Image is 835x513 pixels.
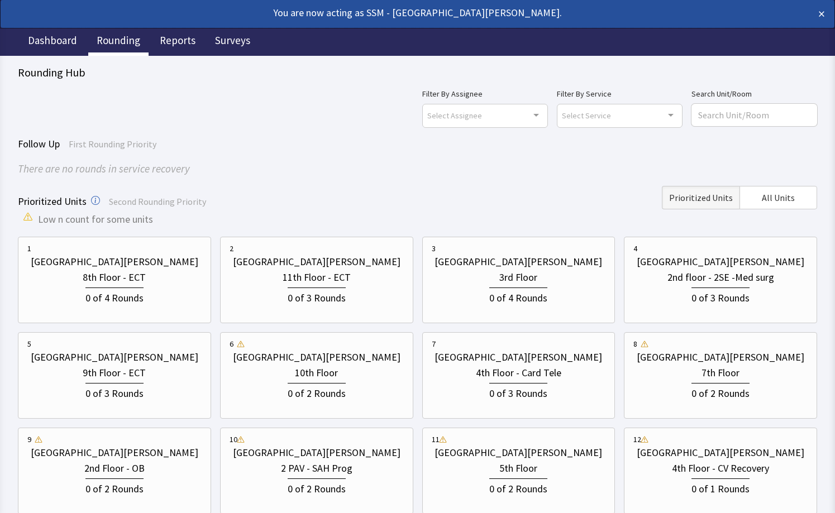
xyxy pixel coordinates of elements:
[435,445,602,461] div: [GEOGRAPHIC_DATA][PERSON_NAME]
[691,87,817,100] label: Search Unit/Room
[288,287,346,306] div: 0 of 3 Rounds
[83,270,146,285] div: 8th Floor - ECT
[295,365,338,381] div: 10th Floor
[207,28,259,56] a: Surveys
[233,445,400,461] div: [GEOGRAPHIC_DATA][PERSON_NAME]
[691,478,750,497] div: 0 of 1 Rounds
[691,383,750,401] div: 0 of 2 Rounds
[432,243,436,254] div: 3
[85,287,144,306] div: 0 of 4 Rounds
[10,5,743,21] div: You are now acting as SSM - [GEOGRAPHIC_DATA][PERSON_NAME].
[427,109,482,122] span: Select Assignee
[476,365,561,381] div: 4th Floor - Card Tele
[88,28,149,56] a: Rounding
[422,87,548,100] label: Filter By Assignee
[691,287,750,306] div: 0 of 3 Rounds
[288,383,346,401] div: 0 of 2 Rounds
[233,349,400,365] div: [GEOGRAPHIC_DATA][PERSON_NAME]
[230,243,233,254] div: 2
[20,28,85,56] a: Dashboard
[151,28,204,56] a: Reports
[230,434,237,445] div: 10
[288,478,346,497] div: 0 of 2 Rounds
[85,383,144,401] div: 0 of 3 Rounds
[489,287,547,306] div: 0 of 4 Rounds
[489,383,547,401] div: 0 of 3 Rounds
[69,138,156,150] span: First Rounding Priority
[432,338,436,349] div: 7
[562,109,611,122] span: Select Service
[637,254,804,270] div: [GEOGRAPHIC_DATA][PERSON_NAME]
[435,254,602,270] div: [GEOGRAPHIC_DATA][PERSON_NAME]
[499,461,537,476] div: 5th Floor
[18,161,817,177] div: There are no rounds in service recovery
[739,186,817,209] button: All Units
[109,196,206,207] span: Second Rounding Priority
[633,434,641,445] div: 12
[27,434,31,445] div: 9
[435,349,602,365] div: [GEOGRAPHIC_DATA][PERSON_NAME]
[83,365,146,381] div: 9th Floor - ECT
[31,254,198,270] div: [GEOGRAPHIC_DATA][PERSON_NAME]
[31,445,198,461] div: [GEOGRAPHIC_DATA][PERSON_NAME]
[818,5,825,23] button: ×
[432,434,440,445] div: 11
[18,136,817,152] div: Follow Up
[762,191,795,204] span: All Units
[633,243,637,254] div: 4
[633,338,637,349] div: 8
[557,87,683,100] label: Filter By Service
[27,243,31,254] div: 1
[31,349,198,365] div: [GEOGRAPHIC_DATA][PERSON_NAME]
[637,445,804,461] div: [GEOGRAPHIC_DATA][PERSON_NAME]
[38,212,153,227] span: Low n count for some units
[283,270,351,285] div: 11th Floor - ECT
[85,478,144,497] div: 0 of 2 Rounds
[667,270,774,285] div: 2nd floor - 2SE -Med surg
[18,195,87,208] span: Prioritized Units
[637,349,804,365] div: [GEOGRAPHIC_DATA][PERSON_NAME]
[27,338,31,349] div: 5
[702,365,739,381] div: 7th Floor
[669,191,733,204] span: Prioritized Units
[489,478,547,497] div: 0 of 2 Rounds
[233,254,400,270] div: [GEOGRAPHIC_DATA][PERSON_NAME]
[18,65,817,80] div: Rounding Hub
[691,104,817,126] input: Search Unit/Room
[281,461,352,476] div: 2 PAV - SAH Prog
[230,338,233,349] div: 6
[84,461,145,476] div: 2nd Floor - OB
[499,270,537,285] div: 3rd Floor
[662,186,739,209] button: Prioritized Units
[672,461,769,476] div: 4th Floor - CV Recovery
